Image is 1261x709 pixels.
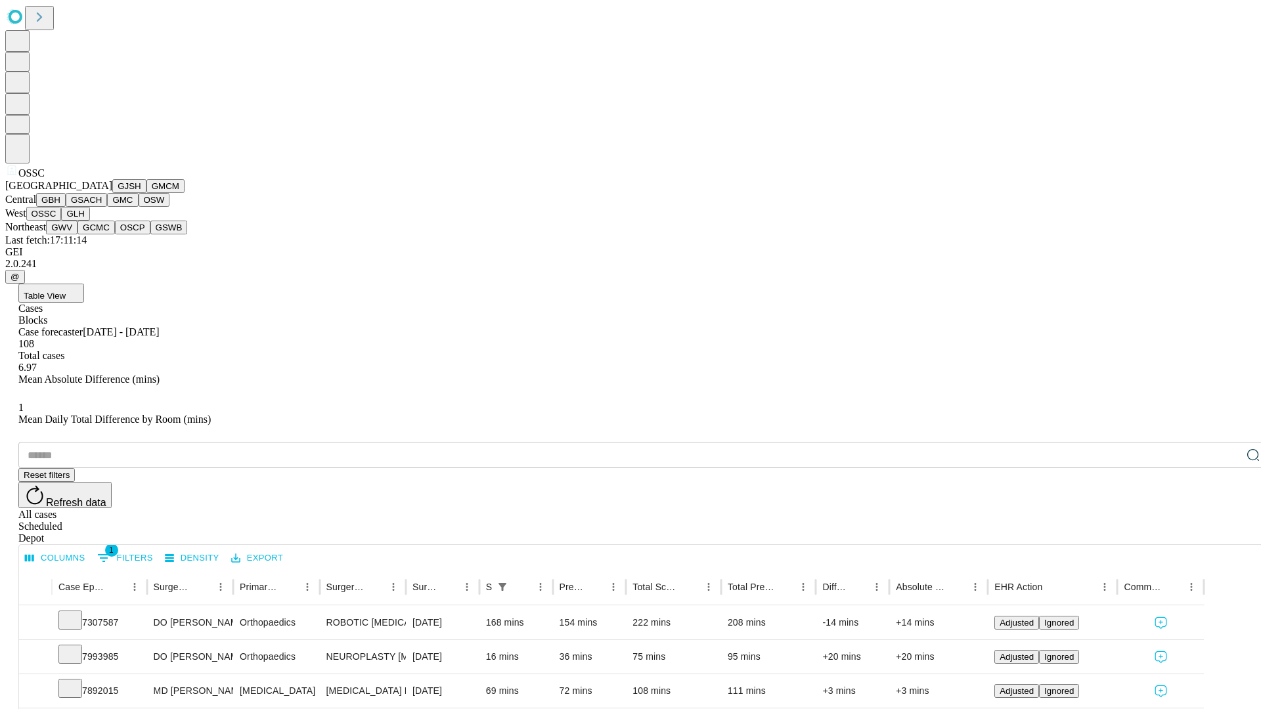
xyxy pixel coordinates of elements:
button: Sort [366,578,384,596]
button: Adjusted [994,650,1039,664]
span: Adjusted [1000,652,1034,662]
button: Sort [1164,578,1182,596]
button: Table View [18,284,84,303]
div: [DATE] [412,606,473,639]
div: DO [PERSON_NAME] [PERSON_NAME] [154,640,227,674]
button: Menu [384,578,403,596]
button: Ignored [1039,684,1079,698]
div: Surgery Date [412,582,438,592]
div: EHR Action [994,582,1042,592]
span: 1 [105,544,118,557]
div: Orthopaedics [240,606,313,639]
button: Menu [125,578,144,596]
div: GEI [5,246,1256,258]
span: 108 [18,338,34,349]
button: Menu [699,578,718,596]
button: Sort [1044,578,1062,596]
div: MD [PERSON_NAME] [PERSON_NAME] Md [154,674,227,708]
button: Show filters [493,578,512,596]
button: Menu [211,578,230,596]
div: [MEDICAL_DATA] PARTIAL [326,674,399,708]
div: 7307587 [58,606,141,639]
div: Surgery Name [326,582,365,592]
div: 1 active filter [493,578,512,596]
span: [GEOGRAPHIC_DATA] [5,180,112,191]
span: @ [11,272,20,282]
div: 154 mins [560,606,620,639]
div: 69 mins [486,674,546,708]
div: [DATE] [412,674,473,708]
div: Surgeon Name [154,582,192,592]
span: Ignored [1044,618,1074,628]
div: 7993985 [58,640,141,674]
div: Total Predicted Duration [728,582,775,592]
div: 72 mins [560,674,620,708]
button: OSSC [26,207,62,221]
div: Scheduled In Room Duration [486,582,492,592]
span: 1 [18,402,24,413]
span: Adjusted [1000,686,1034,696]
button: Sort [681,578,699,596]
button: Sort [107,578,125,596]
button: GMCM [146,179,185,193]
div: 168 mins [486,606,546,639]
button: Menu [1182,578,1201,596]
span: Ignored [1044,686,1074,696]
div: Total Scheduled Duration [632,582,680,592]
span: OSSC [18,167,45,179]
button: Select columns [22,548,89,569]
div: 36 mins [560,640,620,674]
button: @ [5,270,25,284]
div: Primary Service [240,582,278,592]
span: Adjusted [1000,618,1034,628]
button: Ignored [1039,650,1079,664]
div: [DATE] [412,640,473,674]
button: Sort [776,578,794,596]
div: 222 mins [632,606,715,639]
button: Menu [1095,578,1114,596]
span: Case forecaster [18,326,83,337]
button: Reset filters [18,468,75,482]
button: Density [162,548,223,569]
div: DO [PERSON_NAME] [PERSON_NAME] [154,606,227,639]
button: Menu [604,578,623,596]
button: Menu [531,578,550,596]
div: 111 mins [728,674,810,708]
button: Menu [458,578,476,596]
button: Sort [948,578,966,596]
button: OSW [139,193,170,207]
div: 16 mins [486,640,546,674]
div: +14 mins [896,606,981,639]
button: Expand [26,646,45,669]
span: Table View [24,291,66,301]
button: Menu [794,578,812,596]
button: GJSH [112,179,146,193]
span: [DATE] - [DATE] [83,326,159,337]
span: Last fetch: 17:11:14 [5,234,87,246]
div: +20 mins [822,640,883,674]
span: Total cases [18,350,64,361]
button: Sort [513,578,531,596]
button: Menu [966,578,984,596]
span: Northeast [5,221,46,232]
button: GCMC [77,221,115,234]
button: Show filters [94,548,156,569]
button: Expand [26,612,45,635]
div: 208 mins [728,606,810,639]
button: Expand [26,680,45,703]
div: +3 mins [896,674,981,708]
div: 2.0.241 [5,258,1256,270]
span: Mean Daily Total Difference by Room (mins) [18,414,211,425]
button: Menu [868,578,886,596]
div: [MEDICAL_DATA] [240,674,313,708]
div: 75 mins [632,640,715,674]
div: 95 mins [728,640,810,674]
span: West [5,207,26,219]
div: 108 mins [632,674,715,708]
button: Sort [280,578,298,596]
button: Sort [193,578,211,596]
span: Mean Absolute Difference (mins) [18,374,160,385]
div: +20 mins [896,640,981,674]
button: GSACH [66,193,107,207]
div: -14 mins [822,606,883,639]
